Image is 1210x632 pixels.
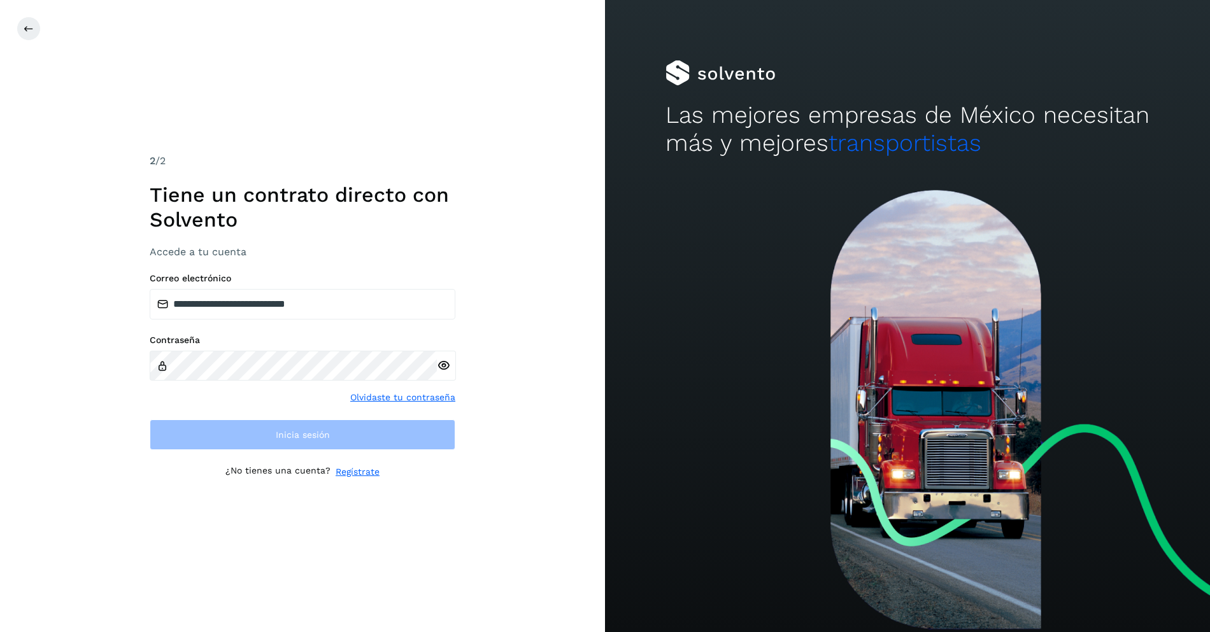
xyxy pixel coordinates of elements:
h3: Accede a tu cuenta [150,246,455,258]
h2: Las mejores empresas de México necesitan más y mejores [665,101,1149,158]
span: 2 [150,155,155,167]
label: Correo electrónico [150,273,455,284]
span: transportistas [829,129,981,157]
div: /2 [150,153,455,169]
p: ¿No tienes una cuenta? [225,465,331,479]
button: Inicia sesión [150,419,455,450]
a: Olvidaste tu contraseña [350,391,455,404]
label: Contraseña [150,335,455,346]
a: Regístrate [336,465,380,479]
span: Inicia sesión [276,430,330,439]
h1: Tiene un contrato directo con Solvento [150,183,455,232]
